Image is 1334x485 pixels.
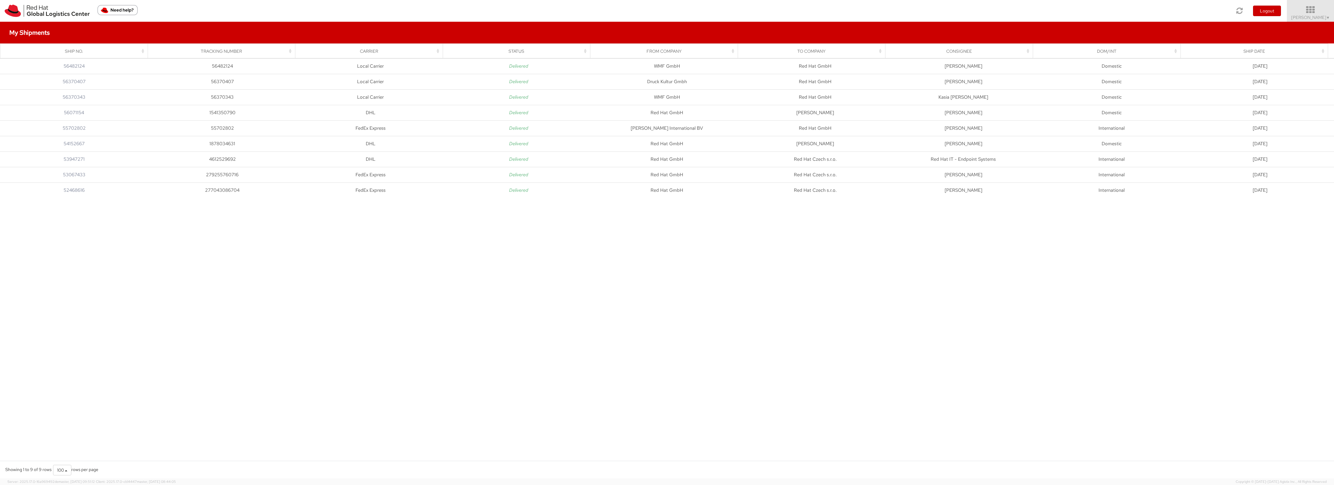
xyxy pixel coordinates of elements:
[509,79,528,85] i: Delivered
[297,152,445,167] td: DHL
[889,90,1038,105] td: Kasia [PERSON_NAME]
[153,48,293,54] div: Tracking Number
[509,110,528,116] i: Delivered
[297,183,445,198] td: FedEx Express
[448,48,588,54] div: Status
[593,183,741,198] td: Red Hat GmbH
[148,74,297,90] td: 56370407
[1326,15,1330,20] span: ▼
[1037,167,1186,183] td: International
[509,94,528,100] i: Delivered
[509,141,528,147] i: Delivered
[741,105,889,121] td: [PERSON_NAME]
[1186,152,1334,167] td: [DATE]
[889,74,1038,90] td: [PERSON_NAME]
[593,136,741,152] td: Red Hat GmbH
[1186,90,1334,105] td: [DATE]
[509,156,528,162] i: Delivered
[509,172,528,178] i: Delivered
[96,479,176,484] span: Client: 2025.17.0-cb14447
[148,121,297,136] td: 55702802
[53,465,98,475] div: rows per page
[1037,59,1186,74] td: Domestic
[741,90,889,105] td: Red Hat GmbH
[741,152,889,167] td: Red Hat Czech s.r.o.
[741,74,889,90] td: Red Hat GmbH
[1037,152,1186,167] td: International
[148,167,297,183] td: 279255760716
[297,90,445,105] td: Local Carrier
[593,59,741,74] td: WMF GmbH
[57,467,64,473] span: 100
[64,141,85,147] a: 54152667
[1186,105,1334,121] td: [DATE]
[1291,15,1330,20] span: [PERSON_NAME]
[297,59,445,74] td: Local Carrier
[889,152,1038,167] td: Red Hat IT - Endpoint Systems
[1037,136,1186,152] td: Domestic
[1186,48,1326,54] div: Ship Date
[743,48,883,54] div: To Company
[64,110,84,116] a: 56071154
[593,90,741,105] td: WMF GmbH
[889,59,1038,74] td: [PERSON_NAME]
[889,183,1038,198] td: [PERSON_NAME]
[1253,6,1281,16] button: Logout
[509,125,528,131] i: Delivered
[593,167,741,183] td: Red Hat GmbH
[509,63,528,69] i: Delivered
[5,5,90,17] img: rh-logistics-00dfa346123c4ec078e1.svg
[297,74,445,90] td: Local Carrier
[889,105,1038,121] td: [PERSON_NAME]
[1186,183,1334,198] td: [DATE]
[297,105,445,121] td: DHL
[593,121,741,136] td: [PERSON_NAME] International BV
[596,48,736,54] div: From Company
[148,183,297,198] td: 277043086704
[297,136,445,152] td: DHL
[63,172,85,178] a: 53067433
[53,465,71,475] button: 100
[148,105,297,121] td: 1541350790
[9,29,50,36] h4: My Shipments
[509,187,528,193] i: Delivered
[137,479,176,484] span: master, [DATE] 08:44:05
[741,136,889,152] td: [PERSON_NAME]
[301,48,441,54] div: Carrier
[889,136,1038,152] td: [PERSON_NAME]
[1186,59,1334,74] td: [DATE]
[63,79,86,85] a: 56370407
[148,59,297,74] td: 56482124
[741,121,889,136] td: Red Hat GmbH
[297,121,445,136] td: FedEx Express
[1037,74,1186,90] td: Domestic
[64,187,85,193] a: 52468616
[64,156,85,162] a: 53947271
[741,183,889,198] td: Red Hat Czech s.r.o.
[58,479,95,484] span: master, [DATE] 09:51:12
[297,167,445,183] td: FedEx Express
[891,48,1031,54] div: Consignee
[593,74,741,90] td: Druck Kultur Gmbh
[1037,121,1186,136] td: International
[63,94,85,100] a: 56370343
[5,467,51,472] span: Showing 1 to 9 of 9 rows
[97,5,138,15] button: Need help?
[63,125,86,131] a: 55702802
[1037,183,1186,198] td: International
[1236,479,1327,484] span: Copyright © [DATE]-[DATE] Agistix Inc., All Rights Reserved
[1039,48,1179,54] div: Dom/Int
[741,59,889,74] td: Red Hat GmbH
[148,152,297,167] td: 4612529692
[889,167,1038,183] td: [PERSON_NAME]
[593,105,741,121] td: Red Hat GmbH
[1186,74,1334,90] td: [DATE]
[593,152,741,167] td: Red Hat GmbH
[1186,167,1334,183] td: [DATE]
[1186,136,1334,152] td: [DATE]
[1186,121,1334,136] td: [DATE]
[741,167,889,183] td: Red Hat Czech s.r.o.
[1037,105,1186,121] td: Domestic
[7,479,95,484] span: Server: 2025.17.0-16a969492de
[889,121,1038,136] td: [PERSON_NAME]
